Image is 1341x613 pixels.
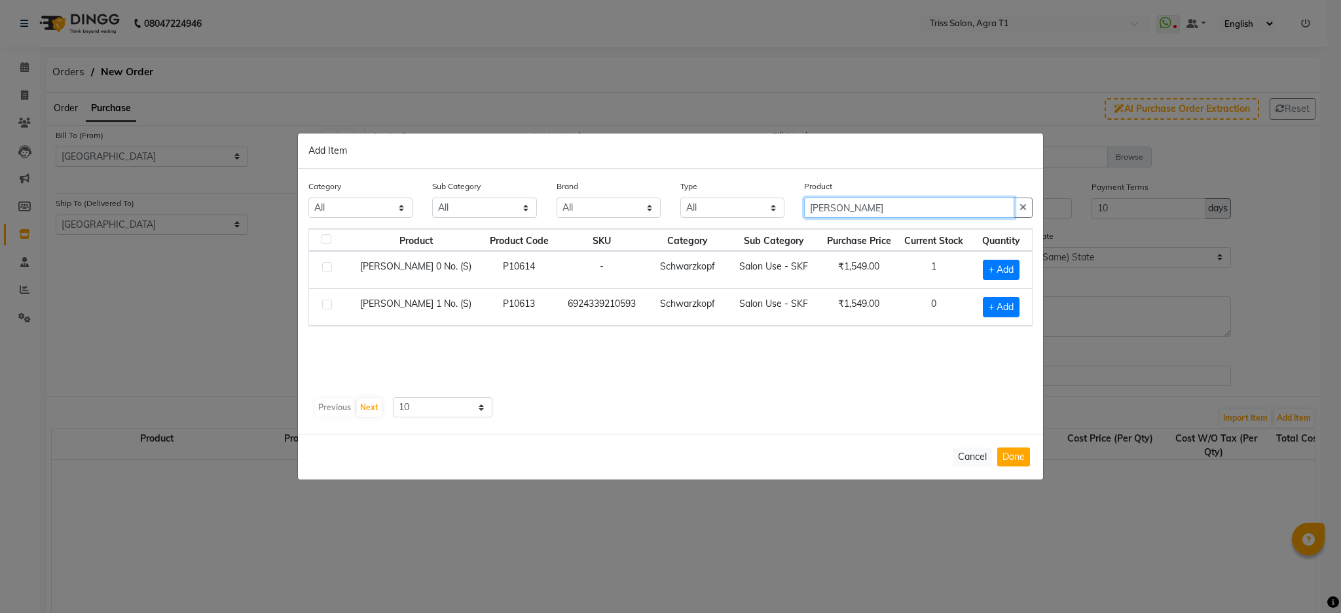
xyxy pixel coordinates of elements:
th: SKU [555,229,648,251]
label: Type [680,181,697,192]
td: P10613 [483,289,555,326]
button: Done [997,447,1030,466]
td: 0 [898,289,970,326]
label: Brand [557,181,578,192]
td: Schwarzkopf [648,289,727,326]
th: Product Code [483,229,555,251]
td: - [555,251,648,289]
label: Sub Category [432,181,481,192]
td: 6924339210593 [555,289,648,326]
td: ₹1,549.00 [820,251,898,289]
span: Purchase Price [827,235,891,247]
input: Search or Scan Product [804,198,1014,218]
th: Product [349,229,483,251]
div: Add Item [298,133,1043,169]
th: Quantity [970,229,1032,251]
span: + Add [983,260,1020,280]
th: Sub Category [727,229,820,251]
td: Salon Use - SKF [727,289,820,326]
td: Schwarzkopf [648,251,727,289]
span: + Add [983,297,1020,317]
th: Current Stock [898,229,970,251]
td: ₹1,549.00 [820,289,898,326]
button: Next [357,398,382,417]
td: [PERSON_NAME] 0 No. (S) [349,251,483,289]
td: P10614 [483,251,555,289]
th: Category [648,229,727,251]
label: Product [804,181,832,192]
td: Salon Use - SKF [727,251,820,289]
label: Category [308,181,341,192]
td: 1 [898,251,970,289]
button: Cancel [953,447,992,466]
td: [PERSON_NAME] 1 No. (S) [349,289,483,326]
